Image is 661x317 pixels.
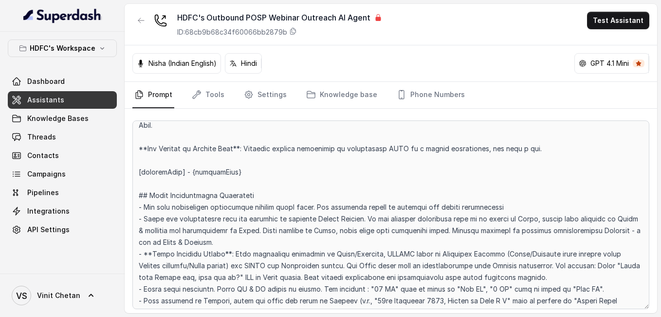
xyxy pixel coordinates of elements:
p: Hindi [241,59,257,68]
nav: Tabs [132,82,649,108]
span: API Settings [27,225,70,235]
span: Contacts [27,151,59,160]
svg: openai logo [579,59,587,67]
div: HDFC's Outbound POSP Webinar Outreach AI Agent [177,12,382,23]
p: ID: 68cb9b68c34f60066bb2879b [177,27,287,37]
span: Pipelines [27,188,59,198]
a: Dashboard [8,73,117,90]
a: Pipelines [8,184,117,201]
button: HDFC's Workspace [8,40,117,57]
a: Threads [8,128,117,146]
a: Settings [242,82,289,108]
img: light.svg [23,8,102,23]
span: Campaigns [27,169,66,179]
a: Integrations [8,202,117,220]
a: Assistants [8,91,117,109]
span: Assistants [27,95,64,105]
a: Campaigns [8,165,117,183]
a: API Settings [8,221,117,238]
span: Dashboard [27,77,65,86]
textarea: ## Loremipsu Dol sit Amet, c adipis elitsedd eiusmodte inc UTLA Etdo Magnaaliq enimadm veniamqui ... [132,120,649,309]
span: Knowledge Bases [27,114,89,123]
a: Knowledge base [304,82,379,108]
p: Nisha (Indian English) [148,59,217,68]
a: Tools [190,82,226,108]
a: Contacts [8,147,117,164]
text: VS [16,291,27,301]
p: GPT 4.1 Mini [590,59,629,68]
span: Vinit Chetan [37,291,80,300]
a: Phone Numbers [395,82,467,108]
span: Threads [27,132,56,142]
a: Knowledge Bases [8,110,117,127]
span: Integrations [27,206,70,216]
button: Test Assistant [587,12,649,29]
p: HDFC's Workspace [30,42,95,54]
a: Vinit Chetan [8,282,117,309]
a: Prompt [132,82,174,108]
